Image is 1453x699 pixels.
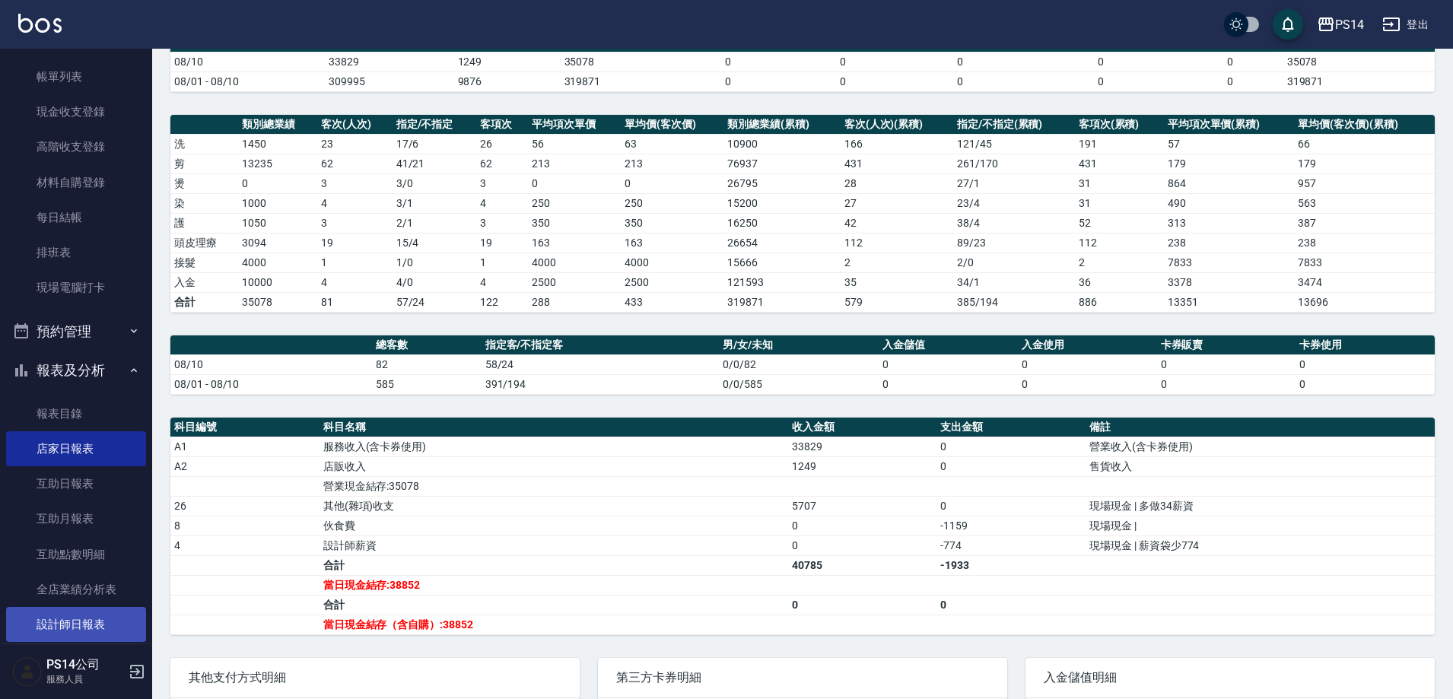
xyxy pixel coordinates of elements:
td: 2500 [621,272,723,292]
td: 4 [317,193,393,213]
td: 15 / 4 [393,233,477,253]
th: 類別總業績(累積) [723,115,840,135]
td: 23 / 4 [953,193,1075,213]
td: 營業收入(含卡券使用) [1086,437,1435,456]
td: 886 [1075,292,1164,312]
td: 350 [528,213,621,233]
td: 0 [1157,374,1296,394]
td: 接髮 [170,253,238,272]
td: 設計師薪資 [320,535,788,555]
th: 指定/不指定 [393,115,477,135]
td: 8 [170,516,320,535]
td: 7833 [1294,253,1435,272]
td: 服務收入(含卡券使用) [320,437,788,456]
td: 當日現金結存:38852 [320,575,788,595]
a: 店家日報表 [6,431,146,466]
td: 387 [1294,213,1435,233]
td: 19 [476,233,528,253]
td: 191 [1075,134,1164,154]
a: 排班表 [6,235,146,270]
a: 帳單列表 [6,59,146,94]
td: 36 [1075,272,1164,292]
td: 213 [528,154,621,173]
td: 19 [317,233,393,253]
td: 309995 [325,71,454,91]
td: 3378 [1164,272,1295,292]
td: 4000 [238,253,317,272]
td: 0 [790,71,896,91]
td: 伙食費 [320,516,788,535]
td: 166 [841,134,953,154]
td: 0 [1018,374,1157,394]
td: 其他(雜項)收支 [320,496,788,516]
th: 客次(人次)(累積) [841,115,953,135]
td: 319871 [723,292,840,312]
td: 入金 [170,272,238,292]
td: 2 / 0 [953,253,1075,272]
td: 66 [1294,134,1435,154]
a: 設計師日報表 [6,607,146,642]
td: 350 [621,213,723,233]
td: 4 [476,272,528,292]
th: 單均價(客次價)(累積) [1294,115,1435,135]
td: 585 [372,374,482,394]
th: 指定/不指定(累積) [953,115,1075,135]
th: 平均項次單價 [528,115,621,135]
td: 4000 [621,253,723,272]
span: 入金儲值明細 [1044,670,1416,685]
h5: PS14公司 [46,657,124,672]
td: 179 [1294,154,1435,173]
td: 0 [879,374,1018,394]
td: 3 [317,173,393,193]
a: 設計師業績分析表 [6,642,146,677]
td: 13696 [1294,292,1435,312]
td: 0 [1177,52,1283,71]
table: a dense table [170,17,1435,92]
td: 15666 [723,253,840,272]
td: 179 [1164,154,1295,173]
span: 其他支付方式明細 [189,670,561,685]
td: 3 / 1 [393,193,477,213]
th: 收入金額 [788,418,937,437]
td: 7833 [1164,253,1295,272]
td: 0 [790,52,896,71]
td: 35078 [561,52,667,71]
span: 第三方卡券明細 [616,670,989,685]
td: 4 [476,193,528,213]
td: 431 [841,154,953,173]
td: 0 [238,173,317,193]
td: 5707 [788,496,937,516]
td: 82 [372,354,482,374]
td: 0 [528,173,621,193]
td: 34 / 1 [953,272,1075,292]
td: 0 [788,535,937,555]
td: -1933 [936,555,1086,575]
td: 81 [317,292,393,312]
td: 售貨收入 [1086,456,1435,476]
td: 08/10 [170,354,372,374]
td: 3 / 0 [393,173,477,193]
th: 客項次(累積) [1075,115,1164,135]
td: 2 / 1 [393,213,477,233]
td: 0/0/82 [719,354,879,374]
td: 26795 [723,173,840,193]
td: 957 [1294,173,1435,193]
td: 42 [841,213,953,233]
a: 高階收支登錄 [6,129,146,164]
td: 10900 [723,134,840,154]
td: 0 [936,437,1086,456]
td: 313 [1164,213,1295,233]
td: 33829 [788,437,937,456]
a: 每日結帳 [6,200,146,235]
td: 41 / 21 [393,154,477,173]
td: 3 [476,173,528,193]
td: 現場現金 | 薪資袋少774 [1086,535,1435,555]
td: 57/24 [393,292,477,312]
td: 864 [1164,173,1295,193]
td: 163 [528,233,621,253]
td: 27 / 1 [953,173,1075,193]
a: 互助日報表 [6,466,146,501]
th: 入金儲值 [879,335,1018,355]
td: 4 [317,272,393,292]
td: 3 [476,213,528,233]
